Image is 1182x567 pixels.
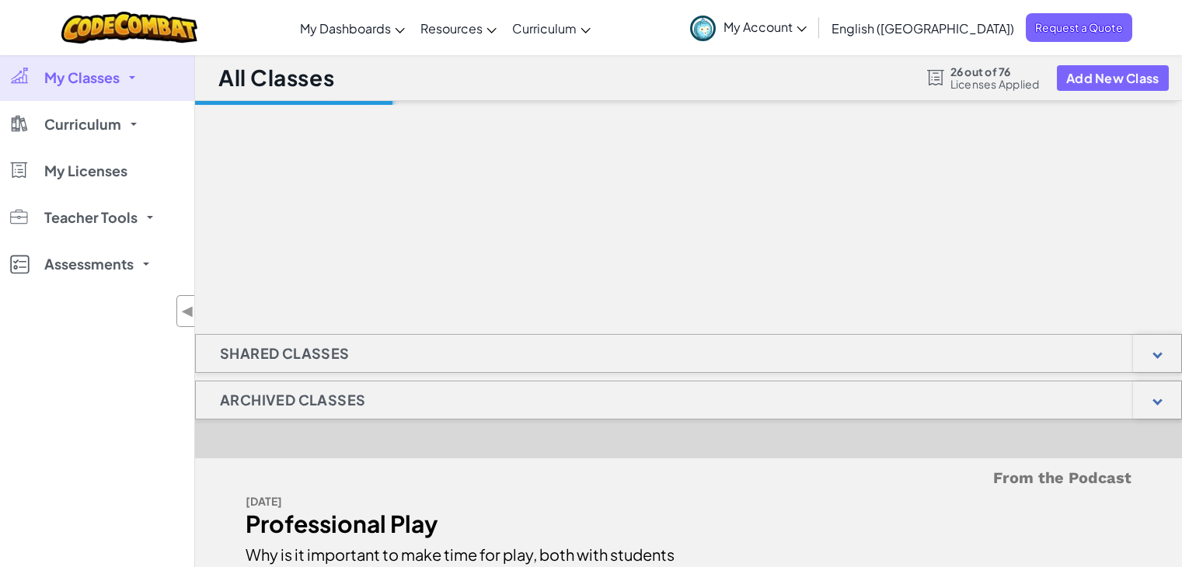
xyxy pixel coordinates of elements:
span: Curriculum [44,117,121,131]
h1: All Classes [218,63,334,92]
span: Resources [420,20,483,37]
span: ◀ [181,300,194,322]
span: My Dashboards [300,20,391,37]
a: English ([GEOGRAPHIC_DATA]) [824,7,1022,49]
a: My Account [682,3,814,52]
button: Add New Class [1057,65,1169,91]
span: My Classes [44,71,120,85]
div: Professional Play [246,513,677,535]
a: My Dashboards [292,7,413,49]
span: 26 out of 76 [950,65,1040,78]
span: English ([GEOGRAPHIC_DATA]) [832,20,1014,37]
img: avatar [690,16,716,41]
a: Request a Quote [1026,13,1132,42]
img: CodeCombat logo [61,12,197,43]
span: Teacher Tools [44,210,138,224]
span: My Licenses [44,164,127,178]
span: My Account [723,19,807,35]
h1: Archived Classes [196,381,389,419]
a: Curriculum [504,7,598,49]
span: Licenses Applied [950,78,1040,90]
h5: From the Podcast [246,466,1131,490]
div: [DATE] [246,490,677,513]
a: Resources [413,7,504,49]
span: Assessments [44,257,134,271]
h1: Shared Classes [196,334,374,373]
span: Curriculum [512,20,577,37]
